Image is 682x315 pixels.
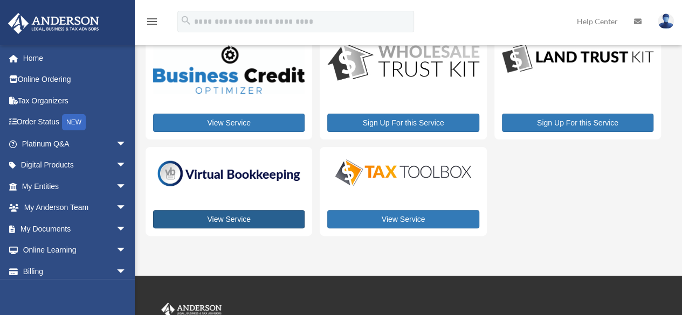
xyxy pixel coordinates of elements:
[8,133,143,155] a: Platinum Q&Aarrow_drop_down
[502,43,653,75] img: LandTrust_lgo-1.jpg
[116,155,137,177] span: arrow_drop_down
[116,133,137,155] span: arrow_drop_down
[153,210,305,228] a: View Service
[5,13,102,34] img: Anderson Advisors Platinum Portal
[8,218,143,240] a: My Documentsarrow_drop_down
[8,47,143,69] a: Home
[62,114,86,130] div: NEW
[180,15,192,26] i: search
[8,155,137,176] a: Digital Productsarrow_drop_down
[116,197,137,219] span: arrow_drop_down
[658,13,674,29] img: User Pic
[8,261,143,282] a: Billingarrow_drop_down
[327,43,479,82] img: WS-Trust-Kit-lgo-1.jpg
[8,176,143,197] a: My Entitiesarrow_drop_down
[116,240,137,262] span: arrow_drop_down
[8,111,143,134] a: Order StatusNEW
[8,90,143,111] a: Tax Organizers
[327,114,479,132] a: Sign Up For this Service
[146,15,159,28] i: menu
[8,240,143,261] a: Online Learningarrow_drop_down
[327,210,479,228] a: View Service
[502,114,653,132] a: Sign Up For this Service
[146,19,159,28] a: menu
[116,261,137,283] span: arrow_drop_down
[8,69,143,90] a: Online Ordering
[153,114,305,132] a: View Service
[116,176,137,198] span: arrow_drop_down
[116,218,137,240] span: arrow_drop_down
[8,197,143,219] a: My Anderson Teamarrow_drop_down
